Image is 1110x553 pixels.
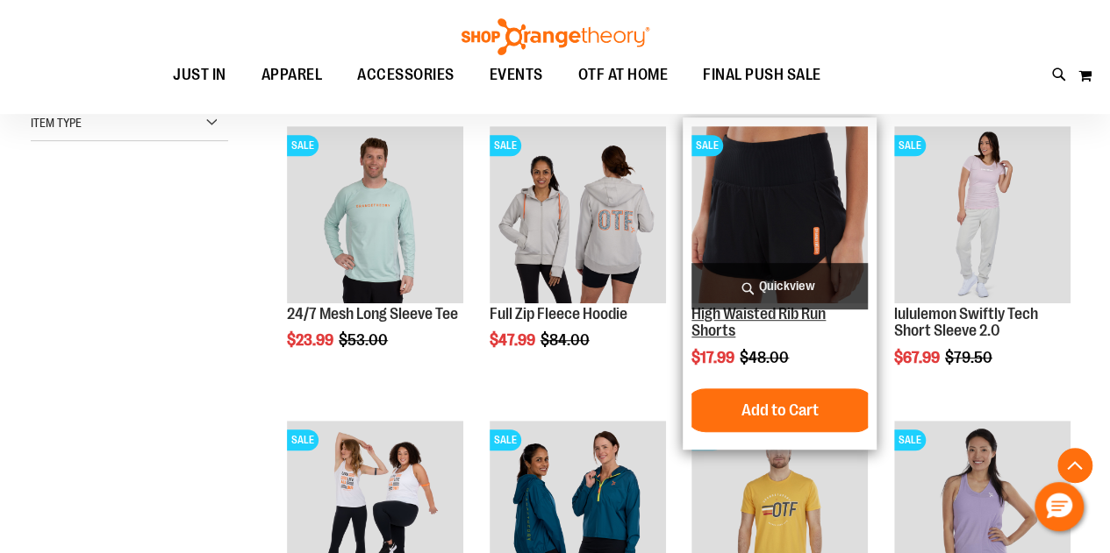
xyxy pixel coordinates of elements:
[490,429,521,450] span: SALE
[261,55,323,95] span: APPAREL
[885,117,1079,411] div: product
[740,349,791,366] span: $48.00
[287,305,458,323] a: 24/7 Mesh Long Sleeve Tee
[741,401,819,420] span: Add to Cart
[894,349,942,366] span: $67.99
[894,126,1071,302] img: lululemon Swiftly Tech Short Sleeve 2.0
[490,331,538,349] span: $47.99
[155,55,244,96] a: JUST IN
[340,55,472,96] a: ACCESSORIES
[490,55,543,95] span: EVENTS
[541,331,592,349] span: $84.00
[490,126,666,302] img: Main Image of 1457091
[683,117,877,450] div: product
[490,305,627,323] a: Full Zip Fleece Hoodie
[685,55,839,95] a: FINAL PUSH SALE
[691,349,737,366] span: $17.99
[1057,448,1092,483] button: Back To Top
[894,126,1071,305] a: lululemon Swiftly Tech Short Sleeve 2.0SALE
[173,55,226,95] span: JUST IN
[1035,482,1084,531] button: Hello, have a question? Let’s chat.
[703,55,821,95] span: FINAL PUSH SALE
[490,135,521,156] span: SALE
[357,55,455,95] span: ACCESSORIES
[287,429,319,450] span: SALE
[459,18,652,55] img: Shop Orangetheory
[691,135,723,156] span: SALE
[287,135,319,156] span: SALE
[691,263,868,309] a: Quickview
[691,126,868,302] img: High Waisted Rib Run Shorts
[481,117,675,393] div: product
[278,117,472,393] div: product
[691,126,868,305] a: High Waisted Rib Run ShortsSALE
[561,55,686,96] a: OTF AT HOME
[578,55,669,95] span: OTF AT HOME
[894,305,1038,340] a: lululemon Swiftly Tech Short Sleeve 2.0
[287,126,463,302] img: Main Image of 1457095
[339,331,390,349] span: $53.00
[894,135,926,156] span: SALE
[691,305,826,340] a: High Waisted Rib Run Shorts
[244,55,340,96] a: APPAREL
[287,331,336,349] span: $23.99
[684,388,877,432] button: Add to Cart
[945,349,995,366] span: $79.50
[31,116,82,130] span: Item Type
[287,126,463,305] a: Main Image of 1457095SALE
[894,429,926,450] span: SALE
[490,126,666,305] a: Main Image of 1457091SALE
[472,55,561,96] a: EVENTS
